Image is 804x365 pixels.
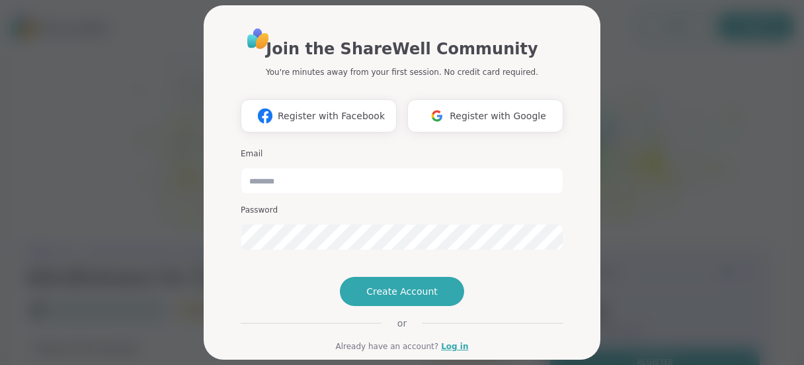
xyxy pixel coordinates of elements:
img: ShareWell Logomark [424,103,450,128]
span: Create Account [366,285,438,298]
span: Already have an account? [335,340,438,352]
h1: Join the ShareWell Community [266,37,538,61]
button: Register with Google [407,99,563,132]
img: ShareWell Logo [243,24,273,54]
span: Register with Facebook [278,109,385,123]
img: ShareWell Logomark [253,103,278,128]
button: Create Account [340,277,464,306]
button: Register with Facebook [241,99,397,132]
h3: Password [241,205,563,216]
p: You're minutes away from your first session. No credit card required. [266,66,538,78]
a: Log in [441,340,468,352]
h3: Email [241,148,563,160]
span: Register with Google [450,109,546,123]
span: or [382,317,422,330]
